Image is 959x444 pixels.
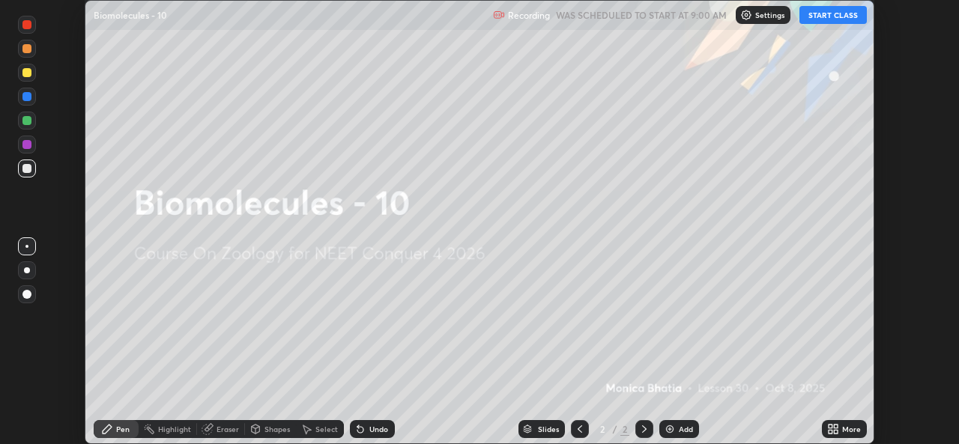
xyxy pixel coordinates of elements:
h5: WAS SCHEDULED TO START AT 9:00 AM [556,8,727,22]
p: Biomolecules - 10 [94,9,167,21]
p: Recording [508,10,550,21]
div: 2 [595,425,610,434]
div: Highlight [158,425,191,433]
img: add-slide-button [664,423,676,435]
div: Shapes [264,425,290,433]
button: START CLASS [799,6,867,24]
img: recording.375f2c34.svg [493,9,505,21]
div: More [842,425,861,433]
div: Undo [369,425,388,433]
div: Pen [116,425,130,433]
div: / [613,425,617,434]
div: Eraser [217,425,239,433]
img: class-settings-icons [740,9,752,21]
div: Select [315,425,338,433]
div: Add [679,425,693,433]
div: 2 [620,422,629,436]
div: Slides [538,425,559,433]
p: Settings [755,11,784,19]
